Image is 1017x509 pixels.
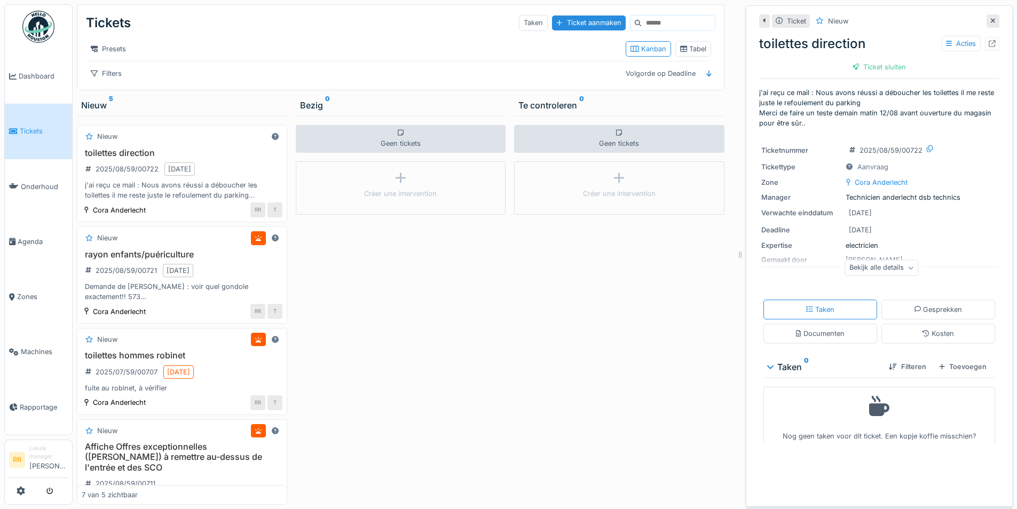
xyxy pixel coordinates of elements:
div: RR [250,304,265,319]
div: Technicien anderlecht dsb technics [761,192,997,202]
div: Verwachte einddatum [761,208,841,218]
div: Lokale manager [29,444,68,461]
div: Aanvraag [857,162,888,172]
span: Agenda [18,237,68,247]
div: Filters [86,66,127,81]
div: 2025/08/59/00722 [860,145,923,155]
div: 2025/08/59/00722 [96,164,159,174]
div: [DATE] [167,265,190,276]
span: Tickets [20,126,68,136]
div: Demande de [PERSON_NAME] : voir quel gondole exactement!! 573 Peux-tu me prévoir le service techn... [82,281,282,302]
div: T [267,395,282,410]
h3: Affiche Offres exceptionnelles ([PERSON_NAME]) à remettre au-dessus de l'entrée et des SCO [82,442,282,473]
div: Taken [806,304,834,315]
div: Manager [761,192,841,202]
a: Agenda [5,214,72,269]
div: fuite au robinet, à vérifier [82,383,282,393]
div: Geen tickets [514,125,724,153]
div: Deadline [761,225,841,235]
h3: toilettes direction [82,148,282,158]
div: Ticket sluiten [848,60,911,74]
li: RR [9,452,25,468]
div: Documenten [796,328,845,339]
h3: toilettes hommes robinet [82,350,282,361]
div: Geen tickets [296,125,506,153]
div: 2025/08/59/00711 [96,479,155,489]
div: j'ai reçu ce mail : Nous avons réussi a déboucher les toilettes il me reste juste le refoulement ... [82,180,282,200]
div: Ticket aanmaken [552,15,625,30]
div: [DATE] [168,164,191,174]
div: Kanban [630,44,666,54]
div: toilettes direction [759,34,999,53]
div: Taken [519,15,548,30]
div: Cora Anderlecht [93,397,146,408]
div: Nieuw [97,131,117,142]
div: Tabel [680,44,706,54]
div: Presets [86,41,131,57]
div: [DATE] [849,208,872,218]
div: Tickettype [761,162,841,172]
span: Rapportage [20,402,68,412]
div: Nieuw [81,99,283,112]
div: 2025/08/59/00721 [96,265,157,276]
sup: 5 [109,99,113,112]
div: 2025/07/59/00707 [96,367,157,377]
a: Rapportage [5,380,72,435]
div: Créer une intervention [583,189,656,199]
div: [DATE] [167,367,190,377]
span: Onderhoud [21,182,68,192]
div: Taken [768,361,880,373]
div: Nog geen taken voor dit ticket. Een kopje koffie misschien? [770,391,988,441]
li: [PERSON_NAME] [29,444,68,475]
div: Zone [761,177,841,187]
div: 7 van 5 zichtbaar [82,490,138,500]
div: Cora Anderlecht [93,307,146,317]
sup: 0 [804,361,809,373]
div: Nieuw [97,233,117,243]
div: Nieuw [97,334,117,344]
span: Zones [17,292,68,302]
div: electricien [761,240,997,250]
div: Gesprekken [914,304,963,315]
div: T [267,304,282,319]
div: RR [250,395,265,410]
p: j'ai reçu ce mail : Nous avons réussi a déboucher les toilettes il me reste juste le refoulement ... [759,88,999,129]
a: Zones [5,269,72,324]
img: Badge_color-CXgf-gQk.svg [22,11,54,43]
div: Ticket [787,16,806,26]
div: Expertise [761,240,841,250]
sup: 0 [325,99,330,112]
div: Kosten [923,328,954,339]
div: Filteren [885,359,930,374]
div: Tickets [86,9,131,37]
a: Machines [5,324,72,379]
div: Volgorde op Deadline [621,66,700,81]
div: Te controleren [518,99,720,112]
div: T [267,202,282,217]
h3: rayon enfants/puériculture [82,249,282,260]
div: [DATE] [849,225,872,235]
div: RR [250,202,265,217]
a: RR Lokale manager[PERSON_NAME] [9,444,68,478]
div: Ticketnummer [761,145,841,155]
div: Nieuw [97,426,117,436]
div: Cora Anderlecht [855,177,908,187]
div: Nieuw [828,16,848,26]
sup: 0 [579,99,584,112]
div: Bekijk alle details [845,260,918,276]
a: Onderhoud [5,159,72,214]
div: Créer une intervention [364,189,437,199]
a: Tickets [5,104,72,159]
span: Machines [21,347,68,357]
span: Dashboard [19,71,68,81]
div: Bezig [300,99,502,112]
div: Acties [941,36,981,51]
div: Cora Anderlecht [93,205,146,215]
a: Dashboard [5,49,72,104]
div: Toevoegen [935,359,991,374]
